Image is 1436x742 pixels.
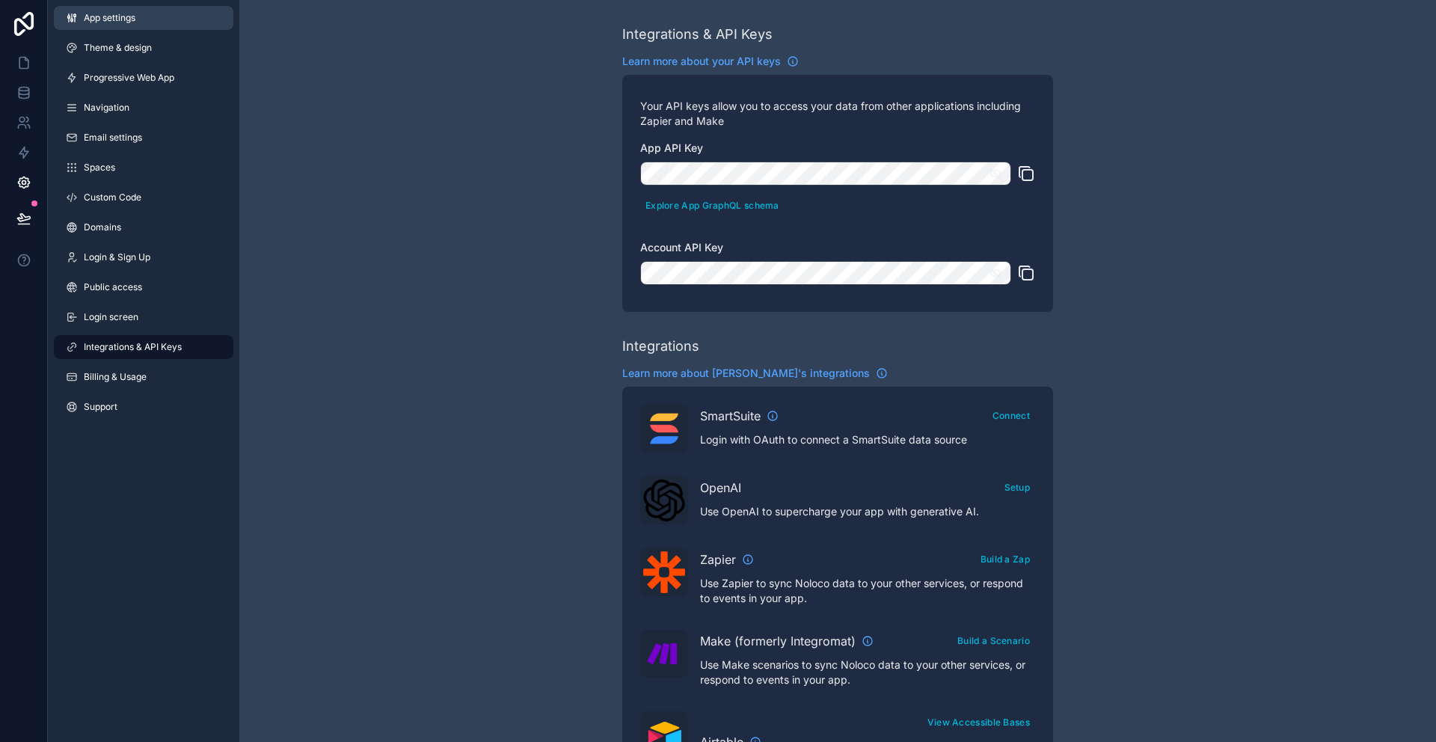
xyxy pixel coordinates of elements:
[700,432,1035,447] p: Login with OAuth to connect a SmartSuite data source
[54,6,233,30] a: App settings
[975,548,1035,570] button: Build a Zap
[84,12,135,24] span: App settings
[643,479,685,521] img: OpenAI
[54,275,233,299] a: Public access
[54,245,233,269] a: Login & Sign Up
[54,365,233,389] a: Billing & Usage
[700,657,1035,687] p: Use Make scenarios to sync Noloco data to your other services, or respond to events in your app.
[54,96,233,120] a: Navigation
[84,191,141,203] span: Custom Code
[640,241,723,254] span: Account API Key
[84,42,152,54] span: Theme & design
[54,156,233,180] a: Spaces
[54,36,233,60] a: Theme & design
[54,126,233,150] a: Email settings
[84,221,121,233] span: Domains
[999,476,1036,498] button: Setup
[700,551,736,568] span: Zapier
[54,335,233,359] a: Integrations & API Keys
[54,395,233,419] a: Support
[700,504,1035,519] p: Use OpenAI to supercharge your app with generative AI.
[54,66,233,90] a: Progressive Web App
[84,341,182,353] span: Integrations & API Keys
[952,630,1035,651] button: Build a Scenario
[54,185,233,209] a: Custom Code
[84,102,129,114] span: Navigation
[987,405,1035,426] button: Connect
[640,141,703,154] span: App API Key
[643,551,685,593] img: Zapier
[622,24,773,45] div: Integrations & API Keys
[54,215,233,239] a: Domains
[84,72,174,84] span: Progressive Web App
[84,401,117,413] span: Support
[643,408,685,450] img: SmartSuite
[700,407,761,425] span: SmartSuite
[84,281,142,293] span: Public access
[640,194,785,216] button: Explore App GraphQL schema
[922,711,1035,733] button: View Accessible Bases
[84,162,115,174] span: Spaces
[622,366,888,381] a: Learn more about [PERSON_NAME]'s integrations
[84,371,147,383] span: Billing & Usage
[700,479,741,497] span: OpenAI
[700,576,1035,606] p: Use Zapier to sync Noloco data to your other services, or respond to events in your app.
[640,99,1035,129] p: Your API keys allow you to access your data from other applications including Zapier and Make
[622,54,799,69] a: Learn more about your API keys
[640,194,1035,216] a: Explore App GraphQL schema
[643,633,685,675] img: Make (formerly Integromat)
[54,305,233,329] a: Login screen
[622,54,781,69] span: Learn more about your API keys
[84,251,150,263] span: Login & Sign Up
[622,336,699,357] div: Integrations
[84,132,142,144] span: Email settings
[84,311,138,323] span: Login screen
[700,632,856,650] span: Make (formerly Integromat)
[622,366,870,381] span: Learn more about [PERSON_NAME]'s integrations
